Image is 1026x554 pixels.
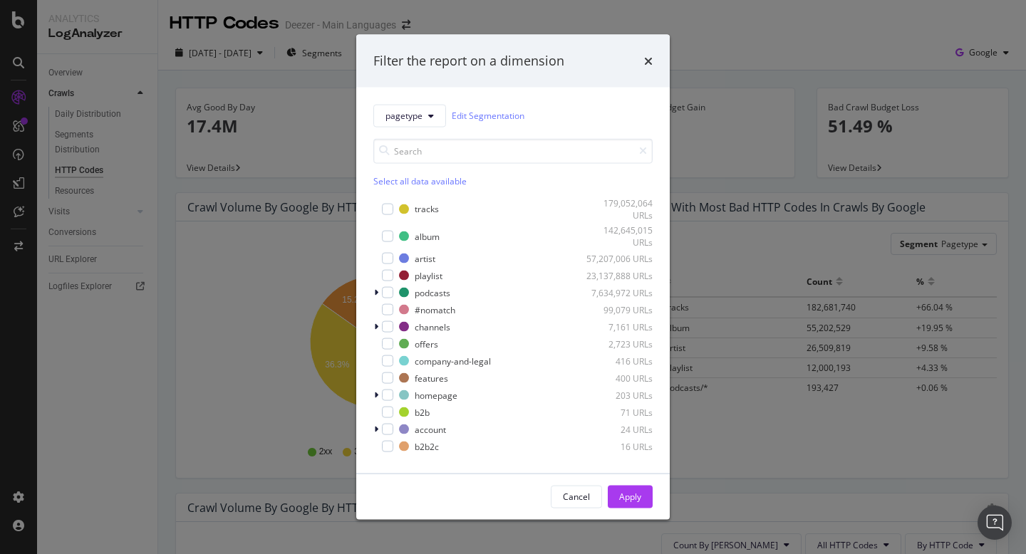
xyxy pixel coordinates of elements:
[583,286,653,298] div: 7,634,972 URLs
[583,355,653,367] div: 416 URLs
[583,303,653,315] div: 99,079 URLs
[415,269,442,281] div: playlist
[415,230,440,242] div: album
[373,174,653,187] div: Select all data available
[415,440,439,452] div: b2b2c
[385,110,423,122] span: pagetype
[978,506,1012,540] div: Open Intercom Messenger
[583,389,653,401] div: 203 URLs
[583,423,653,435] div: 24 URLs
[356,35,670,520] div: modal
[415,320,450,333] div: channels
[583,197,653,221] div: 179,052,064 URLs
[583,372,653,384] div: 400 URLs
[583,224,653,249] div: 142,645,015 URLs
[583,406,653,418] div: 71 URLs
[415,355,491,367] div: company-and-legal
[415,372,448,384] div: features
[373,104,446,127] button: pagetype
[583,320,653,333] div: 7,161 URLs
[373,138,653,163] input: Search
[415,406,430,418] div: b2b
[619,491,641,503] div: Apply
[415,203,439,215] div: tracks
[583,440,653,452] div: 16 URLs
[563,491,590,503] div: Cancel
[415,303,455,315] div: #nomatch
[583,269,653,281] div: 23,137,888 URLs
[415,389,457,401] div: homepage
[373,52,564,70] div: Filter the report on a dimension
[583,338,653,350] div: 2,723 URLs
[551,485,602,508] button: Cancel
[452,108,524,123] a: Edit Segmentation
[415,338,438,350] div: offers
[608,485,653,508] button: Apply
[583,252,653,264] div: 57,207,006 URLs
[644,52,653,70] div: times
[415,286,450,298] div: podcasts
[415,252,435,264] div: artist
[415,423,446,435] div: account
